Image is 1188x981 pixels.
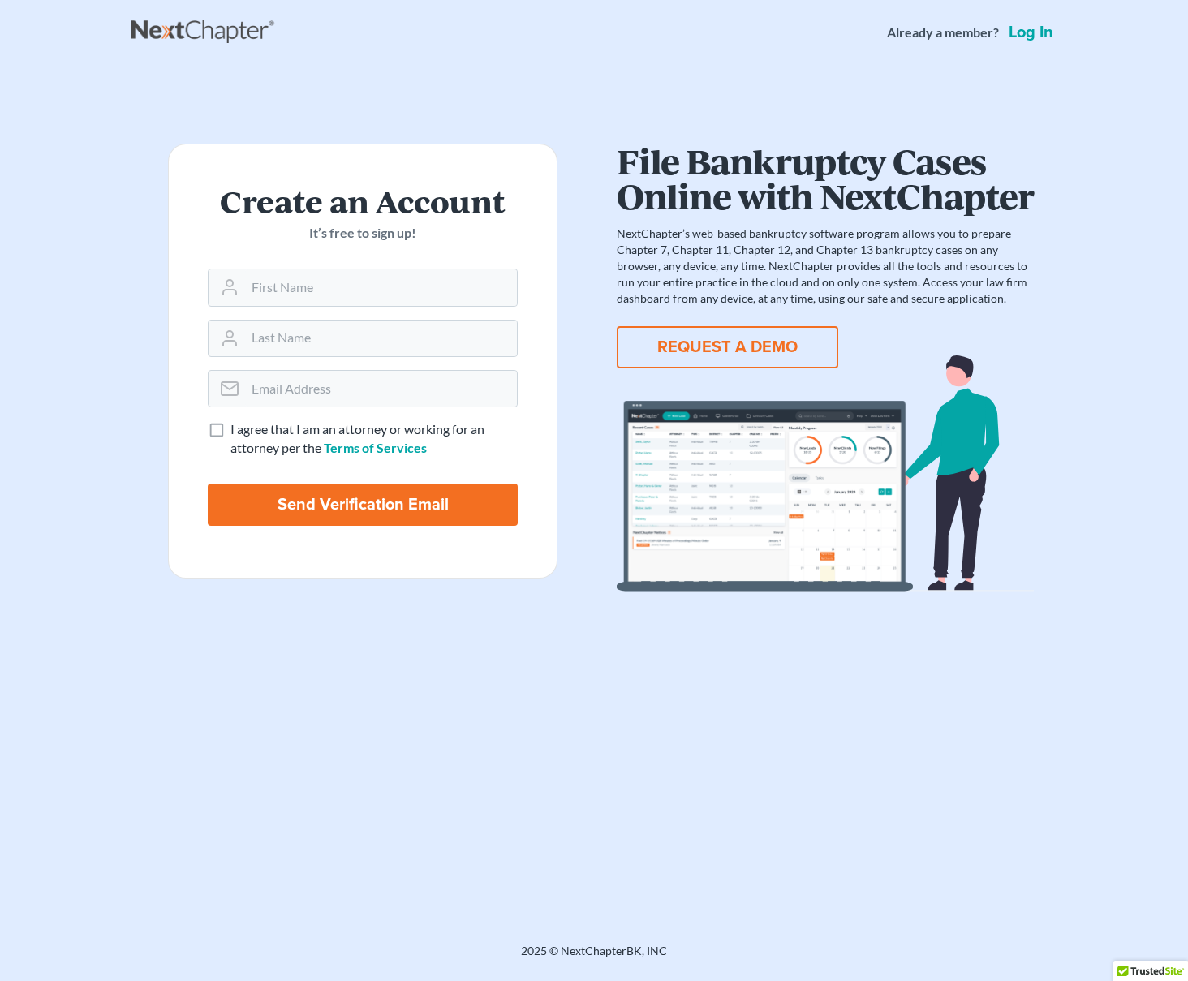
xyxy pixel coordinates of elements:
input: Email Address [245,371,517,407]
a: Terms of Services [324,440,427,455]
p: NextChapter’s web-based bankruptcy software program allows you to prepare Chapter 7, Chapter 11, ... [617,226,1034,307]
input: Send Verification Email [208,484,518,526]
button: REQUEST A DEMO [617,326,838,368]
h2: Create an Account [208,183,518,217]
img: dashboard-867a026336fddd4d87f0941869007d5e2a59e2bc3a7d80a2916e9f42c0117099.svg [617,355,1034,592]
a: Log in [1005,24,1057,41]
p: It’s free to sign up! [208,224,518,243]
strong: Already a member? [887,24,999,42]
input: Last Name [245,321,517,356]
div: 2025 © NextChapterBK, INC [131,943,1057,972]
h1: File Bankruptcy Cases Online with NextChapter [617,144,1034,213]
input: First Name [245,269,517,305]
span: I agree that I am an attorney or working for an attorney per the [230,421,484,455]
